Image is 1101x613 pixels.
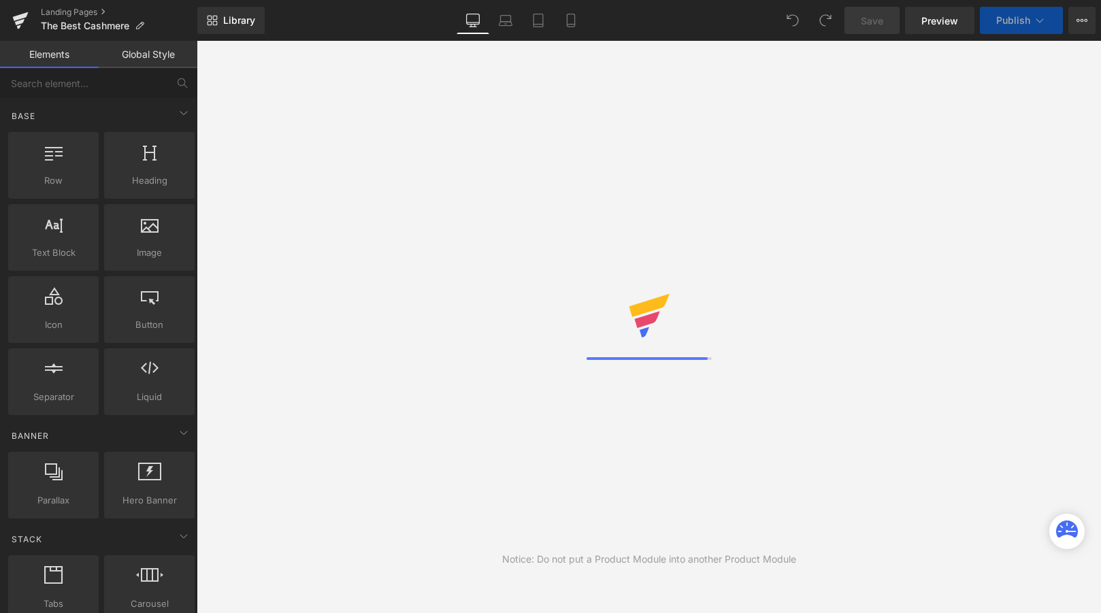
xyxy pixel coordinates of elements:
button: Redo [812,7,839,34]
a: Desktop [457,7,489,34]
span: Hero Banner [108,493,191,508]
span: Row [12,173,95,188]
span: Library [223,14,255,27]
a: New Library [197,7,265,34]
a: Landing Pages [41,7,197,18]
button: Publish [980,7,1063,34]
a: Mobile [555,7,587,34]
span: Liquid [108,390,191,404]
span: Tabs [12,597,95,611]
a: Preview [905,7,974,34]
a: Global Style [99,41,197,68]
span: Save [861,14,883,28]
div: Notice: Do not put a Product Module into another Product Module [502,552,796,567]
span: Carousel [108,597,191,611]
a: Laptop [489,7,522,34]
button: More [1068,7,1096,34]
span: Preview [921,14,958,28]
span: Icon [12,318,95,332]
span: Heading [108,173,191,188]
span: Banner [10,429,50,442]
span: Publish [996,15,1030,26]
span: Separator [12,390,95,404]
span: Image [108,246,191,260]
span: The Best Cashmere [41,20,129,31]
a: Tablet [522,7,555,34]
span: Stack [10,533,44,546]
button: Undo [779,7,806,34]
span: Parallax [12,493,95,508]
span: Button [108,318,191,332]
span: Base [10,110,37,122]
span: Text Block [12,246,95,260]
